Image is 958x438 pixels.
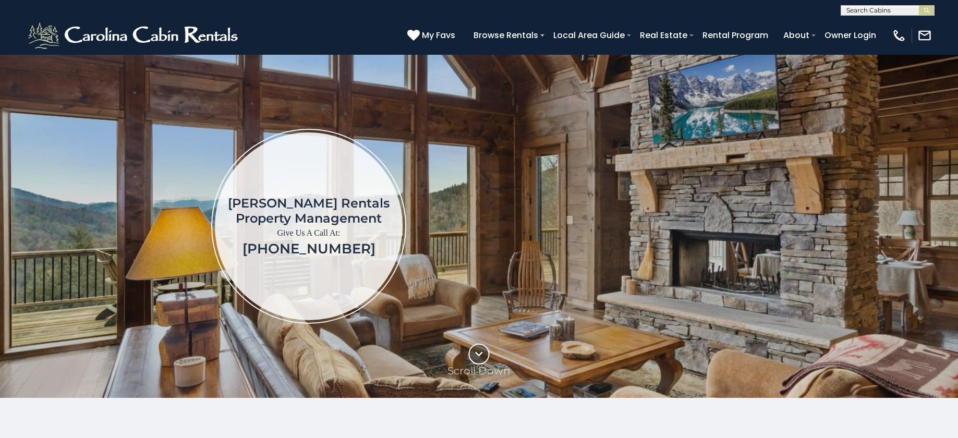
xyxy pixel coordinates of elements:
iframe: New Contact Form [574,86,915,367]
p: Give Us A Call At: [228,226,390,240]
a: Real Estate [635,26,693,44]
a: About [778,26,815,44]
h1: [PERSON_NAME] Rentals Property Management [228,196,390,226]
img: White-1-2.png [26,20,242,51]
a: Owner Login [819,26,881,44]
span: My Favs [422,29,455,42]
a: My Favs [407,29,458,42]
a: Local Area Guide [548,26,630,44]
a: Browse Rentals [468,26,543,44]
a: Rental Program [697,26,773,44]
a: [PHONE_NUMBER] [242,240,375,257]
img: phone-regular-white.png [892,28,906,43]
img: mail-regular-white.png [917,28,932,43]
p: Scroll Down [447,364,511,377]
